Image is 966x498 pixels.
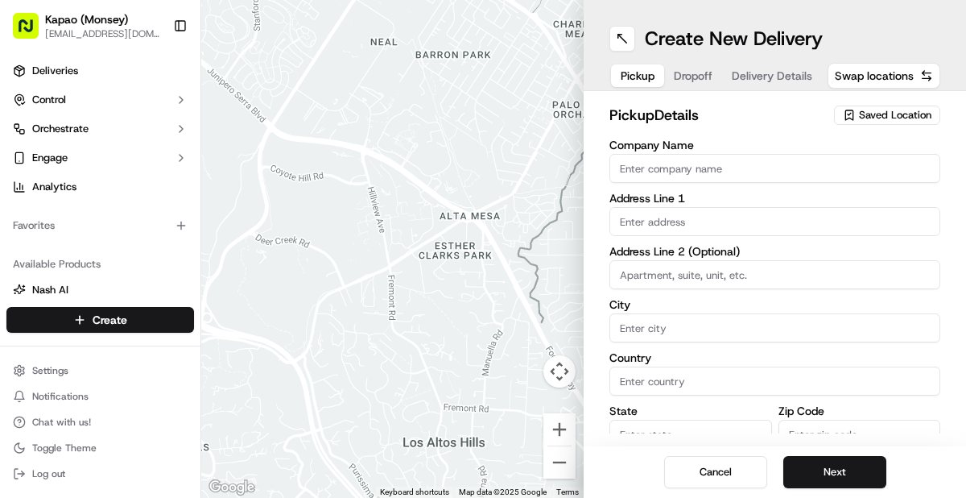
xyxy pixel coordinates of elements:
[152,234,258,251] span: API Documentation
[136,236,149,249] div: 💻
[835,68,914,84] span: Swap locations
[543,446,576,479] button: Zoom out
[16,17,48,49] img: Nash
[205,477,258,498] img: Google
[732,68,812,84] span: Delivery Details
[32,122,89,136] span: Orchestrate
[205,477,258,498] a: Open this area in Google Maps (opens a new window)
[609,299,940,310] label: City
[645,26,823,52] h1: Create New Delivery
[32,151,68,165] span: Engage
[609,139,940,151] label: Company Name
[859,108,931,122] span: Saved Location
[609,260,940,289] input: Apartment, suite, unit, etc.
[13,283,188,297] a: Nash AI
[16,65,293,91] p: Welcome 👋
[6,116,194,142] button: Orchestrate
[664,456,767,488] button: Cancel
[609,154,940,183] input: Enter company name
[6,174,194,200] a: Analytics
[778,420,941,449] input: Enter zip code
[6,385,194,408] button: Notifications
[32,234,123,251] span: Knowledge Base
[93,312,127,328] span: Create
[609,313,940,342] input: Enter city
[543,413,576,446] button: Zoom in
[32,93,66,107] span: Control
[6,411,194,434] button: Chat with us!
[834,104,940,127] button: Saved Location
[32,283,68,297] span: Nash AI
[609,246,940,257] label: Address Line 2 (Optional)
[10,228,130,257] a: 📗Knowledge Base
[274,160,293,179] button: Start new chat
[778,405,941,417] label: Zip Code
[609,420,772,449] input: Enter state
[16,236,29,249] div: 📗
[556,488,579,496] a: Terms (opens in new tab)
[6,437,194,459] button: Toggle Theme
[32,180,76,194] span: Analytics
[6,87,194,113] button: Control
[609,193,940,204] label: Address Line 1
[6,463,194,485] button: Log out
[114,273,195,286] a: Powered byPylon
[55,171,204,184] div: We're available if you need us!
[609,104,824,127] h2: pickup Details
[55,155,264,171] div: Start new chat
[42,105,290,122] input: Got a question? Start typing here...
[6,277,194,303] button: Nash AI
[6,213,194,239] div: Favorites
[609,352,940,363] label: Country
[543,355,576,388] button: Map camera controls
[621,68,654,84] span: Pickup
[609,207,940,236] input: Enter address
[6,145,194,171] button: Engage
[6,359,194,382] button: Settings
[783,456,886,488] button: Next
[130,228,265,257] a: 💻API Documentation
[674,68,712,84] span: Dropoff
[6,58,194,84] a: Deliveries
[380,487,449,498] button: Keyboard shortcuts
[828,63,940,89] button: Swap locations
[32,390,89,403] span: Notifications
[45,27,160,40] button: [EMAIL_ADDRESS][DOMAIN_NAME]
[609,367,940,396] input: Enter country
[16,155,45,184] img: 1736555255976-a54dd68f-1ca7-489b-9aae-adbdc363a1c4
[609,405,772,417] label: State
[459,488,547,496] span: Map data ©2025 Google
[32,467,65,480] span: Log out
[32,416,91,429] span: Chat with us!
[45,11,128,27] button: Kapao (Monsey)
[6,251,194,277] div: Available Products
[160,274,195,286] span: Pylon
[32,364,68,377] span: Settings
[6,6,167,45] button: Kapao (Monsey)[EMAIL_ADDRESS][DOMAIN_NAME]
[32,64,78,78] span: Deliveries
[6,307,194,333] button: Create
[32,442,97,454] span: Toggle Theme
